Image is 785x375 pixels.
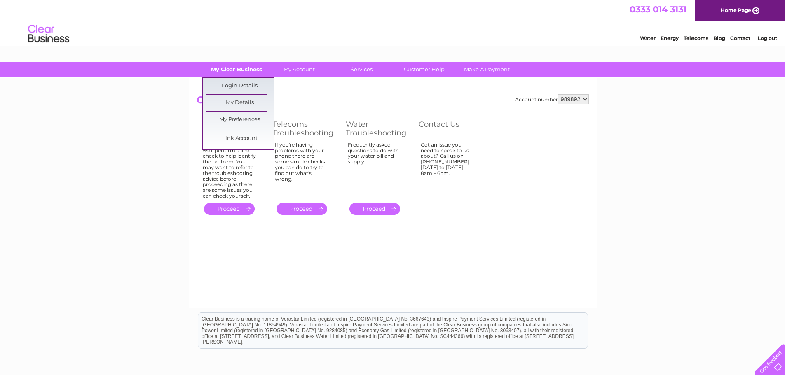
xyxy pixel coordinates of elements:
a: My Preferences [206,112,274,128]
img: logo.png [28,21,70,47]
a: Login Details [206,78,274,94]
div: If you're having problems with your phone there are some simple checks you can do to try to find ... [275,142,329,196]
h2: Customer Help [197,94,589,110]
a: Log out [758,35,777,41]
th: Water Troubleshooting [342,118,415,140]
a: Telecoms [684,35,708,41]
div: Frequently asked questions to do with your water bill and supply. [348,142,402,196]
a: My Clear Business [202,62,270,77]
a: . [277,203,327,215]
a: . [204,203,255,215]
a: Energy [661,35,679,41]
th: Log Fault [197,118,269,140]
div: Clear Business is a trading name of Verastar Limited (registered in [GEOGRAPHIC_DATA] No. 3667643... [198,5,588,40]
a: Blog [713,35,725,41]
div: In order to log a fault we'll perform a line check to help identify the problem. You may want to ... [203,142,256,199]
a: . [349,203,400,215]
th: Telecoms Troubleshooting [269,118,342,140]
a: Link Account [206,130,274,147]
a: Water [640,35,656,41]
a: Customer Help [390,62,458,77]
a: Services [328,62,396,77]
a: My Account [265,62,333,77]
a: 0333 014 3131 [630,4,687,14]
a: My Details [206,95,274,111]
div: Account number [515,94,589,104]
th: Contact Us [415,118,487,140]
div: Got an issue you need to speak to us about? Call us on [PHONE_NUMBER] [DATE] to [DATE] 8am – 6pm. [421,142,474,196]
a: Make A Payment [453,62,521,77]
a: Contact [730,35,750,41]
